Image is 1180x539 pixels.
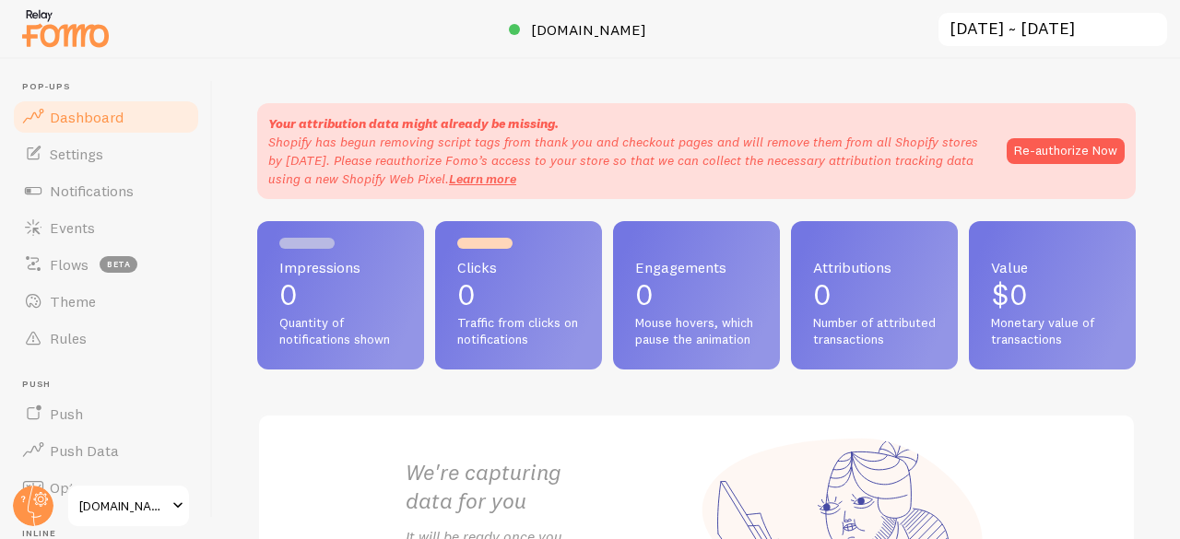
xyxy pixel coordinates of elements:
[813,260,936,275] span: Attributions
[100,256,137,273] span: beta
[457,280,580,310] p: 0
[11,209,201,246] a: Events
[813,315,936,347] span: Number of attributed transactions
[11,469,201,506] a: Opt-In
[635,280,758,310] p: 0
[813,280,936,310] p: 0
[50,255,88,274] span: Flows
[991,260,1114,275] span: Value
[457,315,580,347] span: Traffic from clicks on notifications
[268,133,988,188] p: Shopify has begun removing script tags from thank you and checkout pages and will remove them fro...
[11,246,201,283] a: Flows beta
[11,320,201,357] a: Rules
[50,404,83,423] span: Push
[406,458,697,515] h2: We're capturing data for you
[11,99,201,135] a: Dashboard
[50,478,93,497] span: Opt-In
[635,260,758,275] span: Engagements
[11,432,201,469] a: Push Data
[50,292,96,311] span: Theme
[991,276,1028,312] span: $0
[50,218,95,237] span: Events
[279,260,402,275] span: Impressions
[19,5,112,52] img: fomo-relay-logo-orange.svg
[50,182,134,200] span: Notifications
[279,315,402,347] span: Quantity of notifications shown
[50,329,87,347] span: Rules
[268,115,559,132] strong: Your attribution data might already be missing.
[1007,138,1125,164] button: Re-authorize Now
[635,315,758,347] span: Mouse hovers, which pause the animation
[22,379,201,391] span: Push
[79,495,167,517] span: [DOMAIN_NAME]
[991,315,1114,347] span: Monetary value of transactions
[50,441,119,460] span: Push Data
[279,280,402,310] p: 0
[50,108,124,126] span: Dashboard
[11,172,201,209] a: Notifications
[66,484,191,528] a: [DOMAIN_NAME]
[11,283,201,320] a: Theme
[457,260,580,275] span: Clicks
[11,395,201,432] a: Push
[449,170,516,187] a: Learn more
[50,145,103,163] span: Settings
[11,135,201,172] a: Settings
[22,81,201,93] span: Pop-ups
